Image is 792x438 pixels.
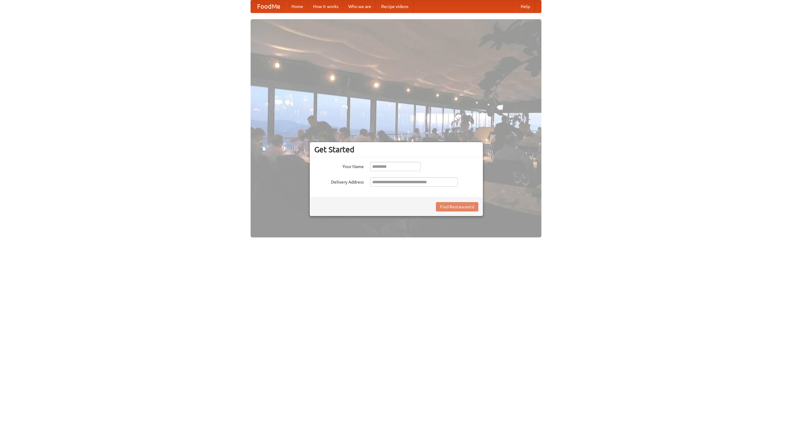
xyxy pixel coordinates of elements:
a: Home [286,0,308,13]
a: Recipe videos [376,0,413,13]
h3: Get Started [314,145,478,154]
button: Find Restaurants! [436,202,478,211]
a: Help [516,0,535,13]
label: Delivery Address [314,177,364,185]
a: How it works [308,0,343,13]
label: Your Name [314,162,364,170]
a: Who we are [343,0,376,13]
a: FoodMe [251,0,286,13]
